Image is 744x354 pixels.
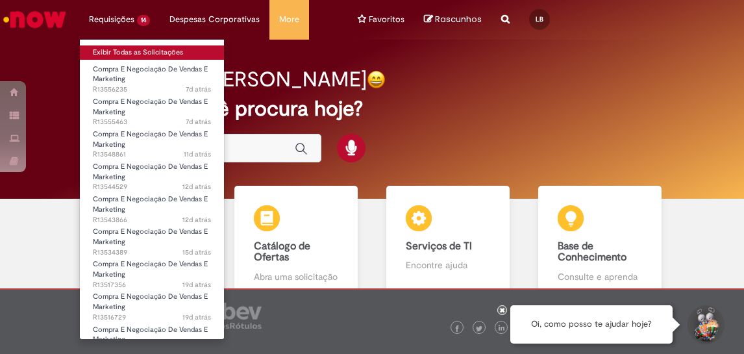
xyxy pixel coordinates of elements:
a: Aberto R13543866 : Compra E Negociação De Vendas E Marketing [80,192,224,220]
span: Compra E Negociação De Vendas E Marketing [93,162,208,182]
a: Aberto R13516729 : Compra E Negociação De Vendas E Marketing [80,290,224,318]
span: 14 [137,15,150,26]
p: Abra uma solicitação [254,270,339,283]
span: 12d atrás [182,215,211,225]
span: Despesas Corporativas [169,13,260,26]
a: Serviços de TI Encontre ajuda [372,186,524,298]
a: Aberto R13555463 : Compra E Negociação De Vendas E Marketing [80,95,224,123]
span: LB [536,15,543,23]
p: Consulte e aprenda [558,270,643,283]
time: 22/09/2025 16:24:25 [186,84,211,94]
span: More [279,13,299,26]
time: 17/09/2025 15:57:36 [182,182,211,192]
ul: Requisições [79,39,225,340]
span: 7d atrás [186,117,211,127]
span: R13548861 [93,149,211,160]
span: Compra E Negociação De Vendas E Marketing [93,292,208,312]
a: Base de Conhecimento Consulte e aprenda [524,186,676,298]
span: R13534389 [93,247,211,258]
a: Aberto R13534389 : Compra E Negociação De Vendas E Marketing [80,225,224,253]
time: 18/09/2025 19:05:38 [184,149,211,159]
span: Favoritos [369,13,404,26]
time: 10/09/2025 17:35:17 [182,280,211,290]
a: No momento, sua lista de rascunhos tem 0 Itens [424,13,482,25]
span: Rascunhos [435,13,482,25]
a: Aberto R13544529 : Compra E Negociação De Vendas E Marketing [80,160,224,188]
img: logo_footer_twitter.png [476,325,482,332]
time: 10/09/2025 16:35:39 [182,312,211,322]
time: 17/09/2025 14:15:56 [182,215,211,225]
a: Aberto R13548861 : Compra E Negociação De Vendas E Marketing [80,127,224,155]
span: 19d atrás [182,312,211,322]
span: 12d atrás [182,182,211,192]
span: Compra E Negociação De Vendas E Marketing [93,194,208,214]
span: R13517356 [93,280,211,290]
a: Aberto R13499263 : Compra E Negociação De Vendas E Marketing [80,323,224,351]
span: R13543866 [93,215,211,225]
time: 22/09/2025 14:17:51 [186,117,211,127]
b: Base de Conhecimento [558,240,626,264]
span: Compra E Negociação De Vendas E Marketing [93,129,208,149]
span: Requisições [89,13,134,26]
span: 15d atrás [182,247,211,257]
a: Aberto R13556235 : Compra E Negociação De Vendas E Marketing [80,62,224,90]
img: ServiceNow [1,6,68,32]
p: Encontre ajuda [406,259,491,272]
b: Catálogo de Ofertas [254,240,310,264]
span: R13544529 [93,182,211,192]
time: 15/09/2025 09:36:46 [182,247,211,257]
img: happy-face.png [367,70,386,89]
span: Compra E Negociação De Vendas E Marketing [93,97,208,117]
a: Catálogo de Ofertas Abra uma solicitação [220,186,372,298]
span: R13555463 [93,117,211,127]
a: Exibir Todas as Solicitações [80,45,224,60]
span: R13516729 [93,312,211,323]
h2: O que você procura hoje? [118,97,625,120]
a: Tirar dúvidas Tirar dúvidas com Lupi Assist e Gen Ai [68,186,220,298]
span: R13556235 [93,84,211,95]
a: Aberto R13517356 : Compra E Negociação De Vendas E Marketing [80,257,224,285]
span: Compra E Negociação De Vendas E Marketing [93,227,208,247]
img: logo_footer_linkedin.png [499,325,505,333]
span: 7d atrás [186,84,211,94]
img: logo_footer_facebook.png [454,325,460,332]
span: 11d atrás [184,149,211,159]
span: Compra E Negociação De Vendas E Marketing [93,64,208,84]
b: Serviços de TI [406,240,472,253]
span: Compra E Negociação De Vendas E Marketing [93,259,208,279]
h2: Bom dia, [PERSON_NAME] [118,68,367,91]
div: Oi, como posso te ajudar hoje? [510,305,673,344]
span: Compra E Negociação De Vendas E Marketing [93,325,208,345]
button: Iniciar Conversa de Suporte [686,305,725,344]
span: 19d atrás [182,280,211,290]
